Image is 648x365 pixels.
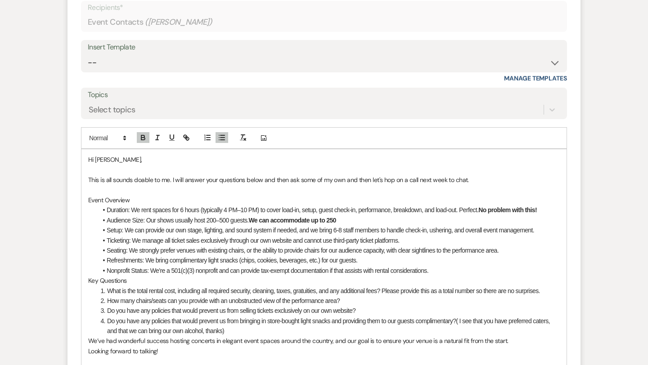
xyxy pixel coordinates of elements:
p: Hi [PERSON_NAME], [88,155,560,165]
span: Event Overview [88,196,130,204]
span: Do you have any policies that would prevent us from bringing in store-bought light snacks and pro... [107,317,551,334]
label: Topics [88,89,560,102]
p: This is all sounds doable to me. I will answer your questions below and then ask some of my own a... [88,175,560,185]
span: Refreshments: We bring complimentary light snacks (chips, cookies, beverages, etc.) for our guests. [107,257,357,264]
span: We’ve had wonderful success hosting concerts in elegant event spaces around the country, and our ... [88,337,508,345]
p: Recipients* [88,2,560,13]
span: What is the total rental cost, including all required security, cleaning, taxes, gratuities, and ... [107,287,540,294]
div: Select topics [89,104,135,116]
span: ( [PERSON_NAME] ) [145,16,212,28]
span: Audience Size: Our shows usually host 200–500 guests. [107,217,249,224]
span: Looking forward to talking! [88,347,158,355]
span: Duration: We rent spaces for 6 hours (typically 4 PM–10 PM) to cover load-in, setup, guest check-... [107,206,478,214]
span: Do you have any policies that would prevent us from selling tickets exclusively on our own website? [107,307,355,314]
span: Nonprofit Status: We’re a 501(c)(3) nonprofit and can provide tax-exempt documentation if that as... [107,267,428,274]
span: Seating: We strongly prefer venues with existing chairs, or the ability to provide chairs for our... [107,247,499,254]
a: Manage Templates [504,74,567,82]
span: Ticketing: We manage all ticket sales exclusively through our own website and cannot use third-pa... [107,237,400,244]
span: How many chairs/seats can you provide with an unobstructed view of the performance area? [107,297,340,304]
strong: We can accommodate up to 250 [249,217,336,224]
strong: No problem with this! [478,206,537,214]
span: Key Questions [88,276,127,285]
div: Event Contacts [88,13,560,31]
span: Setup: We can provide our own stage, lighting, and sound system if needed, and we bring 6-8 staff... [107,227,534,234]
div: Insert Template [88,41,560,54]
